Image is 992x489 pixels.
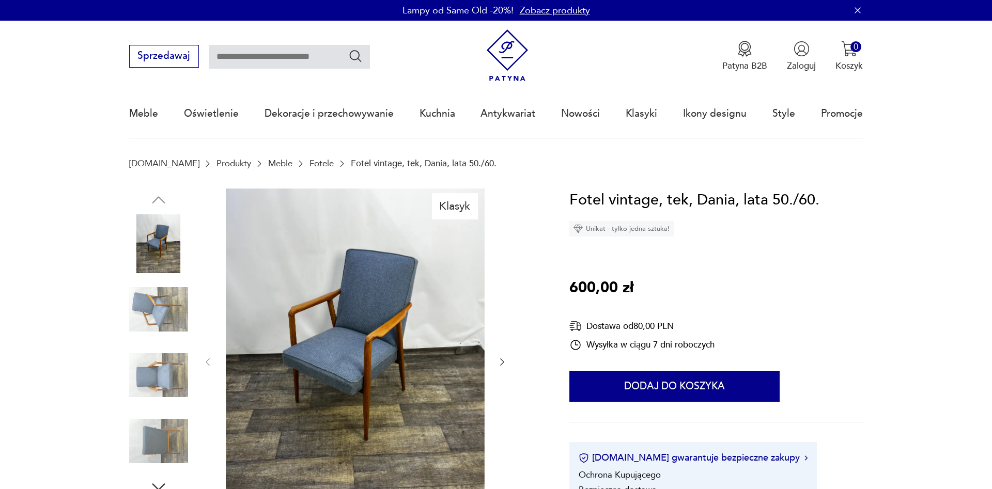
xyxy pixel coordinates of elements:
p: Patyna B2B [722,60,767,72]
p: Koszyk [835,60,863,72]
img: Ikona dostawy [569,320,582,333]
button: Szukaj [348,49,363,64]
img: Zdjęcie produktu Fotel vintage, tek, Dania, lata 50./60. [129,412,188,470]
h1: Fotel vintage, tek, Dania, lata 50./60. [569,188,819,212]
p: 600,00 zł [569,276,633,300]
img: Ikonka użytkownika [794,41,810,57]
a: Promocje [821,90,863,137]
img: Ikona strzałki w prawo [804,455,808,461]
a: Sprzedawaj [129,53,199,61]
button: [DOMAIN_NAME] gwarantuje bezpieczne zakupy [579,451,808,464]
img: Patyna - sklep z meblami i dekoracjami vintage [482,29,534,82]
img: Ikona koszyka [841,41,857,57]
a: Zobacz produkty [520,4,590,17]
a: Ikona medaluPatyna B2B [722,41,767,72]
a: Klasyki [626,90,657,137]
button: 0Koszyk [835,41,863,72]
a: Kuchnia [420,90,455,137]
a: Produkty [216,159,251,168]
a: Style [772,90,795,137]
a: Nowości [561,90,600,137]
img: Ikona diamentu [574,224,583,233]
a: Ikony designu [683,90,747,137]
p: Lampy od Same Old -20%! [402,4,514,17]
img: Ikona medalu [737,41,753,57]
a: Dekoracje i przechowywanie [265,90,394,137]
img: Zdjęcie produktu Fotel vintage, tek, Dania, lata 50./60. [129,214,188,273]
a: Oświetlenie [184,90,239,137]
img: Zdjęcie produktu Fotel vintage, tek, Dania, lata 50./60. [129,346,188,405]
img: Zdjęcie produktu Fotel vintage, tek, Dania, lata 50./60. [129,280,188,339]
img: Ikona certyfikatu [579,453,589,463]
a: [DOMAIN_NAME] [129,159,199,168]
a: Meble [268,159,292,168]
li: Ochrona Kupującego [579,469,661,481]
div: Wysyłka w ciągu 7 dni roboczych [569,339,715,351]
a: Antykwariat [481,90,535,137]
button: Zaloguj [787,41,816,72]
button: Dodaj do koszyka [569,371,780,402]
button: Sprzedawaj [129,45,199,68]
div: Klasyk [432,193,478,219]
button: Patyna B2B [722,41,767,72]
p: Fotel vintage, tek, Dania, lata 50./60. [351,159,497,168]
div: Dostawa od 80,00 PLN [569,320,715,333]
div: Unikat - tylko jedna sztuka! [569,221,674,236]
a: Meble [129,90,158,137]
a: Fotele [309,159,334,168]
div: 0 [850,41,861,52]
p: Zaloguj [787,60,816,72]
